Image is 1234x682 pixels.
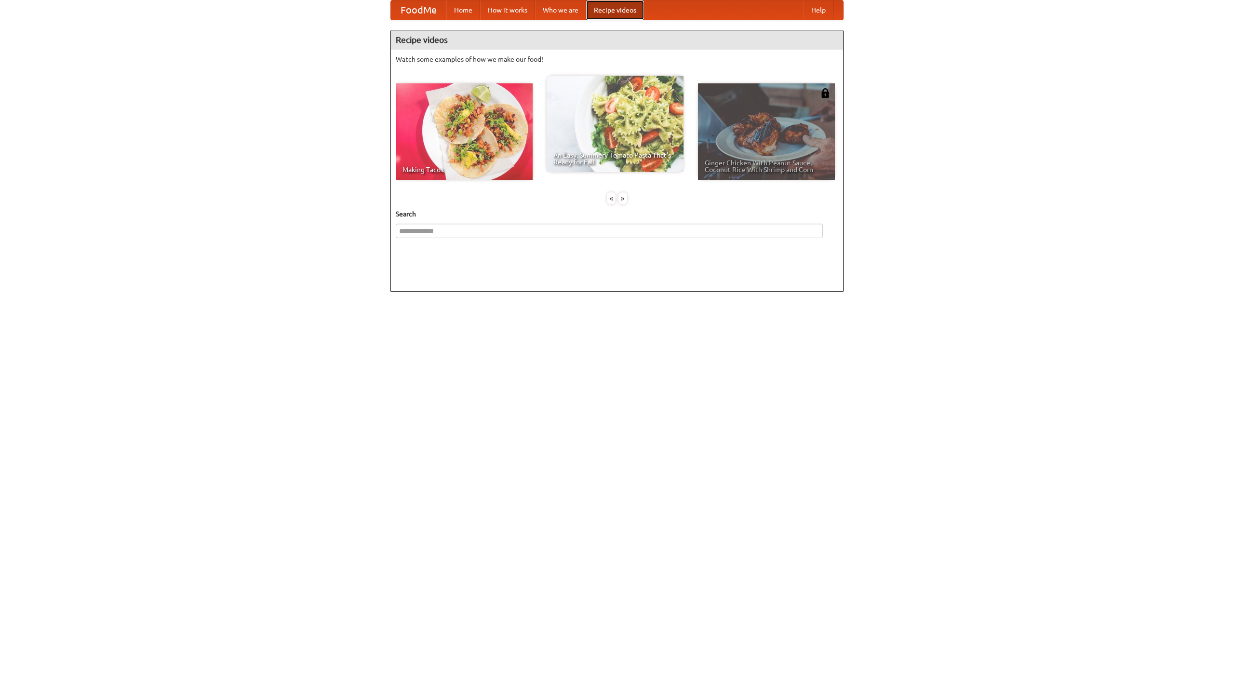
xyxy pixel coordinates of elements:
a: An Easy, Summery Tomato Pasta That's Ready for Fall [547,76,684,172]
span: Making Tacos [402,166,526,173]
div: « [607,192,616,204]
p: Watch some examples of how we make our food! [396,54,838,64]
a: FoodMe [391,0,446,20]
a: How it works [480,0,535,20]
img: 483408.png [820,88,830,98]
a: Who we are [535,0,586,20]
a: Making Tacos [396,83,533,180]
a: Recipe videos [586,0,644,20]
span: An Easy, Summery Tomato Pasta That's Ready for Fall [553,152,677,165]
h5: Search [396,209,838,219]
h4: Recipe videos [391,30,843,50]
div: » [618,192,627,204]
a: Help [804,0,833,20]
a: Home [446,0,480,20]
